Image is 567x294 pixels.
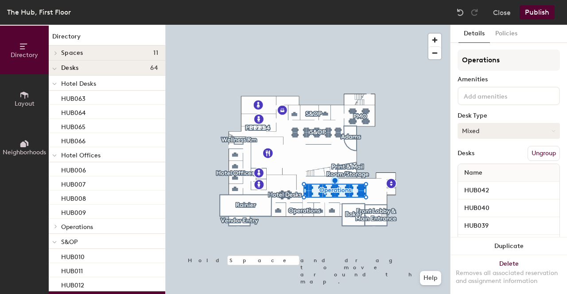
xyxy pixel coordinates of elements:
div: Desk Type [458,112,560,119]
button: Ungroup [528,146,560,161]
span: Neighborhoods [3,149,46,156]
span: 64 [150,65,158,72]
p: HUB066 [61,135,85,145]
p: HUB064 [61,107,85,117]
div: Amenities [458,76,560,83]
input: Unnamed desk [460,184,558,197]
p: HUB065 [61,121,85,131]
span: Desks [61,65,78,72]
input: Unnamed desk [460,220,558,232]
span: Operations [61,223,93,231]
button: Details [458,25,490,43]
button: Publish [520,5,555,19]
button: Help [420,271,441,285]
input: Unnamed desk [460,202,558,214]
p: HUB012 [61,279,84,289]
span: Layout [15,100,35,107]
span: Spaces [61,50,83,57]
img: Undo [456,8,465,17]
img: Redo [470,8,479,17]
button: Mixed [458,123,560,139]
button: Duplicate [450,237,567,255]
div: Desks [458,150,474,157]
div: Removes all associated reservation and assignment information [456,269,562,285]
p: HUB006 [61,164,86,174]
span: 11 [153,50,158,57]
input: Add amenities [462,90,542,101]
p: HUB007 [61,178,85,188]
span: Name [460,165,487,181]
p: HUB010 [61,251,85,261]
h1: Directory [49,32,165,46]
span: Hotel Desks [61,80,96,88]
span: Directory [11,51,38,59]
button: Policies [490,25,523,43]
button: DeleteRemoves all associated reservation and assignment information [450,255,567,294]
p: HUB011 [61,265,83,275]
p: HUB009 [61,206,86,217]
span: Hotel Offices [61,152,101,159]
span: S&OP [61,238,78,246]
p: HUB008 [61,192,86,202]
p: HUB063 [61,92,85,103]
div: The Hub, First Floor [7,7,71,18]
button: Close [493,5,511,19]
